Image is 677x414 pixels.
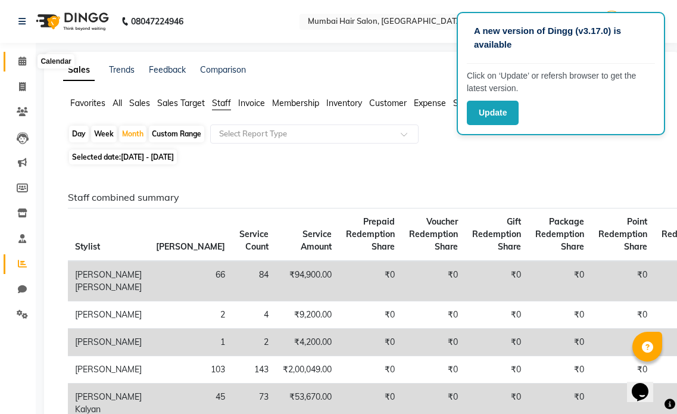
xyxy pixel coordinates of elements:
[70,98,105,108] span: Favorites
[528,261,591,301] td: ₹0
[119,126,146,142] div: Month
[69,150,177,164] span: Selected date:
[212,98,231,108] span: Staff
[591,301,654,329] td: ₹0
[528,329,591,356] td: ₹0
[276,329,339,356] td: ₹4,200.00
[68,301,149,329] td: [PERSON_NAME]
[68,192,651,203] h6: Staff combined summary
[409,216,458,252] span: Voucher Redemption Share
[272,98,319,108] span: Membership
[591,356,654,384] td: ₹0
[149,261,232,301] td: 66
[402,261,465,301] td: ₹0
[149,329,232,356] td: 1
[121,152,174,161] span: [DATE] - [DATE]
[232,301,276,329] td: 4
[601,11,622,32] img: Admin
[149,126,204,142] div: Custom Range
[113,98,122,108] span: All
[528,356,591,384] td: ₹0
[75,241,100,252] span: Stylist
[91,126,117,142] div: Week
[149,356,232,384] td: 103
[465,329,528,356] td: ₹0
[156,241,225,252] span: [PERSON_NAME]
[232,261,276,301] td: 84
[591,261,654,301] td: ₹0
[402,329,465,356] td: ₹0
[232,356,276,384] td: 143
[346,216,395,252] span: Prepaid Redemption Share
[528,301,591,329] td: ₹0
[131,5,183,38] b: 08047224946
[68,329,149,356] td: [PERSON_NAME]
[69,126,89,142] div: Day
[239,229,269,252] span: Service Count
[109,64,135,75] a: Trends
[129,98,150,108] span: Sales
[474,24,648,51] p: A new version of Dingg (v3.17.0) is available
[200,64,246,75] a: Comparison
[276,301,339,329] td: ₹9,200.00
[339,356,402,384] td: ₹0
[157,98,205,108] span: Sales Target
[276,261,339,301] td: ₹94,900.00
[465,261,528,301] td: ₹0
[369,98,407,108] span: Customer
[465,301,528,329] td: ₹0
[149,64,186,75] a: Feedback
[535,216,584,252] span: Package Redemption Share
[30,5,112,38] img: logo
[472,216,521,252] span: Gift Redemption Share
[591,329,654,356] td: ₹0
[453,98,471,108] span: SMS
[301,229,332,252] span: Service Amount
[598,216,647,252] span: Point Redemption Share
[149,301,232,329] td: 2
[467,70,655,95] p: Click on ‘Update’ or refersh browser to get the latest version.
[68,261,149,301] td: [PERSON_NAME] [PERSON_NAME]
[402,301,465,329] td: ₹0
[238,98,265,108] span: Invoice
[38,54,74,69] div: Calendar
[68,356,149,384] td: [PERSON_NAME]
[339,261,402,301] td: ₹0
[339,301,402,329] td: ₹0
[414,98,446,108] span: Expense
[232,329,276,356] td: 2
[402,356,465,384] td: ₹0
[627,366,665,402] iframe: chat widget
[339,329,402,356] td: ₹0
[465,356,528,384] td: ₹0
[467,101,519,125] button: Update
[326,98,362,108] span: Inventory
[276,356,339,384] td: ₹2,00,049.00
